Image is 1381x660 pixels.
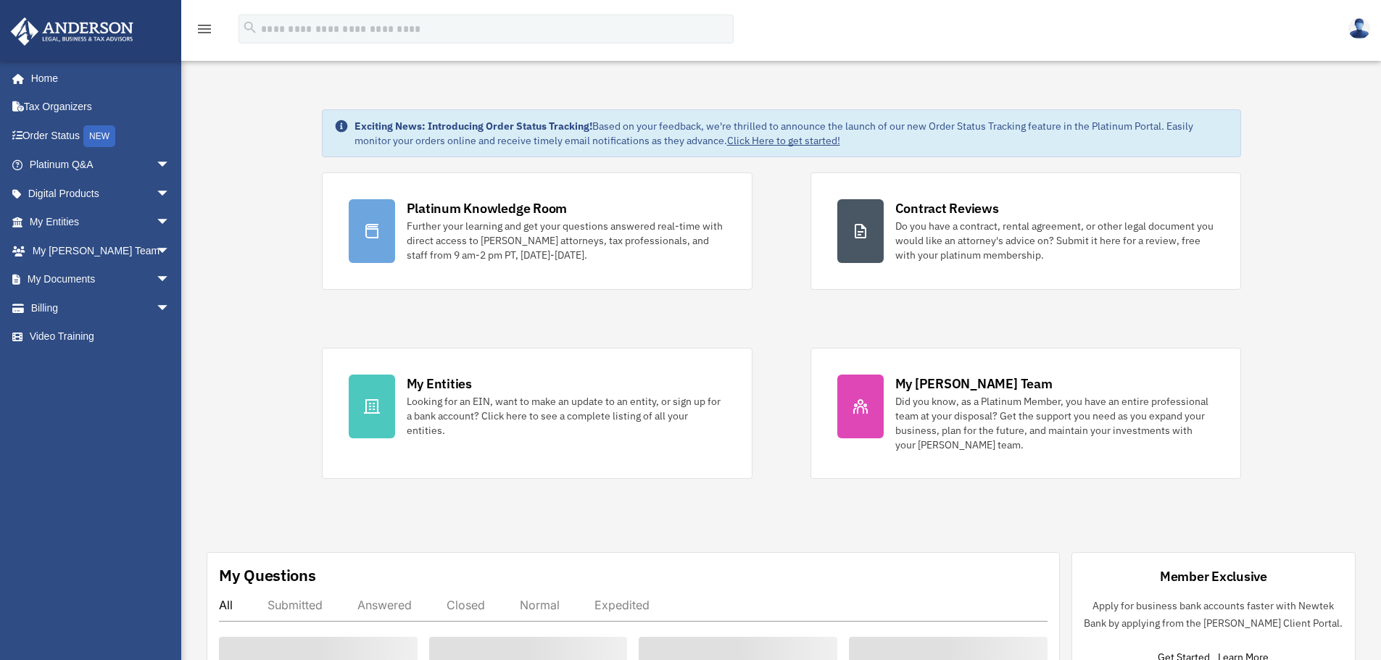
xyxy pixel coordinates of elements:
i: menu [196,20,213,38]
a: Billingarrow_drop_down [10,293,192,322]
span: arrow_drop_down [156,236,185,266]
a: Platinum Knowledge Room Further your learning and get your questions answered real-time with dire... [322,172,752,290]
div: Did you know, as a Platinum Member, you have an entire professional team at your disposal? Get th... [895,394,1214,452]
div: NEW [83,125,115,147]
span: arrow_drop_down [156,208,185,238]
p: Apply for business bank accounts faster with Newtek Bank by applying from the [PERSON_NAME] Clien... [1084,597,1343,632]
i: search [242,20,258,35]
span: arrow_drop_down [156,293,185,323]
a: Click Here to get started! [727,134,840,147]
div: Based on your feedback, we're thrilled to announce the launch of our new Order Status Tracking fe... [354,119,1229,148]
a: My Documentsarrow_drop_down [10,265,192,294]
strong: Exciting News: Introducing Order Status Tracking! [354,120,592,133]
img: Anderson Advisors Platinum Portal [7,17,138,46]
a: menu [196,25,213,38]
a: My Entities Looking for an EIN, want to make an update to an entity, or sign up for a bank accoun... [322,348,752,479]
div: All [219,598,233,612]
div: Submitted [268,598,323,612]
a: My [PERSON_NAME] Teamarrow_drop_down [10,236,192,265]
div: Answered [357,598,412,612]
a: My [PERSON_NAME] Team Did you know, as a Platinum Member, you have an entire professional team at... [810,348,1241,479]
div: My [PERSON_NAME] Team [895,375,1053,393]
span: arrow_drop_down [156,151,185,180]
div: Contract Reviews [895,199,999,217]
a: Video Training [10,322,192,351]
a: Tax Organizers [10,93,192,122]
div: Closed [447,598,485,612]
a: Home [10,64,185,93]
div: Expedited [594,598,650,612]
div: Looking for an EIN, want to make an update to an entity, or sign up for a bank account? Click her... [407,394,726,438]
div: Further your learning and get your questions answered real-time with direct access to [PERSON_NAM... [407,219,726,262]
div: Normal [520,598,560,612]
span: arrow_drop_down [156,265,185,295]
a: Platinum Q&Aarrow_drop_down [10,151,192,180]
div: My Questions [219,564,316,586]
div: Platinum Knowledge Room [407,199,568,217]
span: arrow_drop_down [156,179,185,209]
a: My Entitiesarrow_drop_down [10,208,192,237]
a: Order StatusNEW [10,121,192,151]
div: My Entities [407,375,472,393]
div: Do you have a contract, rental agreement, or other legal document you would like an attorney's ad... [895,219,1214,262]
div: Member Exclusive [1160,567,1267,585]
img: User Pic [1348,18,1370,39]
a: Contract Reviews Do you have a contract, rental agreement, or other legal document you would like... [810,172,1241,290]
a: Digital Productsarrow_drop_down [10,179,192,208]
